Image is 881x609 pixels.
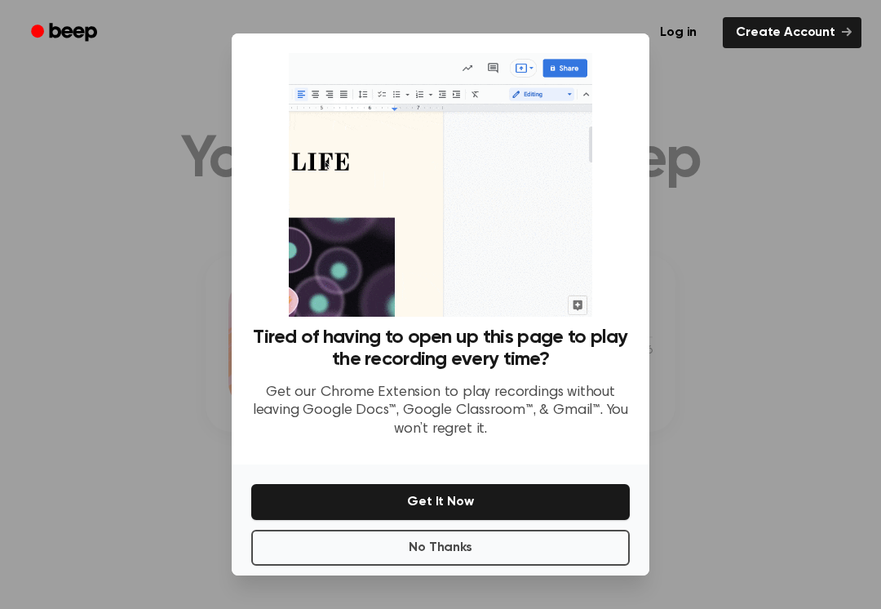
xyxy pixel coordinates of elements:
[251,530,630,566] button: No Thanks
[251,327,630,371] h3: Tired of having to open up this page to play the recording every time?
[723,17,861,48] a: Create Account
[251,484,630,520] button: Get It Now
[644,14,713,51] a: Log in
[251,384,630,439] p: Get our Chrome Extension to play recordings without leaving Google Docs™, Google Classroom™, & Gm...
[20,17,112,49] a: Beep
[289,53,591,317] img: Beep extension in action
